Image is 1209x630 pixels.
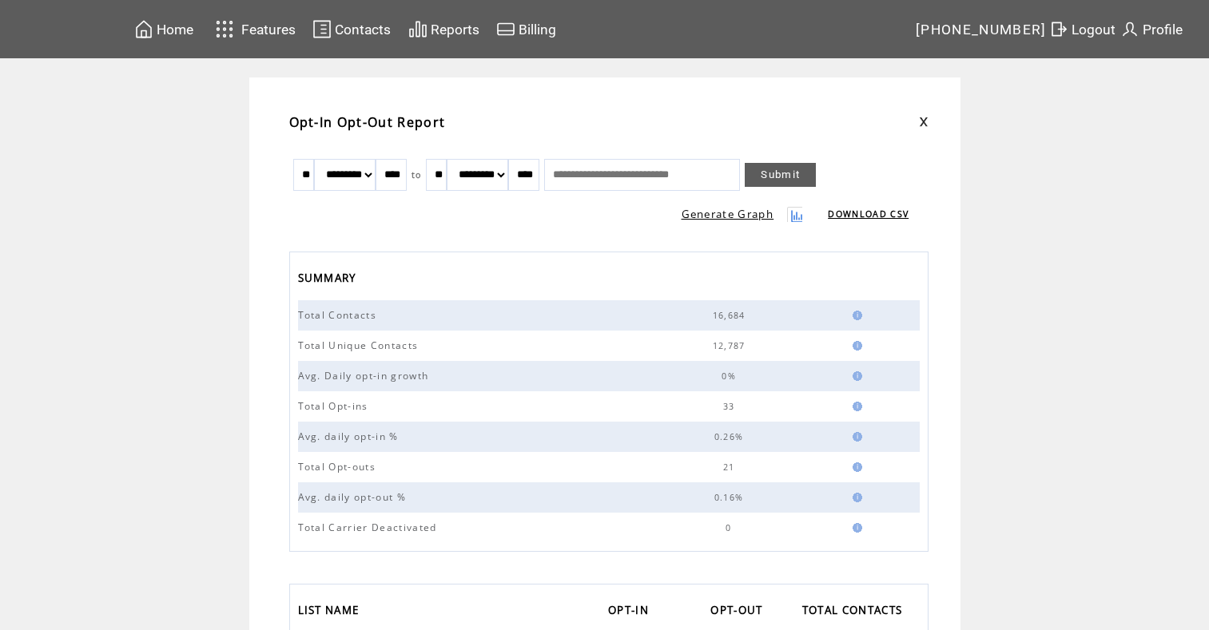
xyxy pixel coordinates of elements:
span: 21 [723,462,739,473]
a: LIST NAME [298,599,368,625]
span: Opt-In Opt-Out Report [289,113,446,131]
span: Features [241,22,296,38]
span: 0% [722,370,740,382]
img: features.svg [211,16,239,42]
a: TOTAL CONTACTS [802,599,911,625]
img: contacts.svg [312,19,332,39]
span: Total Opt-outs [298,460,380,473]
img: help.gif [848,341,862,351]
img: help.gif [848,493,862,502]
img: help.gif [848,402,862,411]
span: 12,787 [713,340,750,351]
span: Total Unique Contacts [298,339,423,352]
a: OPT-OUT [710,599,770,625]
span: LIST NAME [298,599,364,625]
img: help.gif [848,432,862,442]
a: Submit [745,163,816,187]
span: 0 [726,522,735,533]
img: chart.svg [408,19,428,39]
span: Total Opt-ins [298,399,372,413]
a: Contacts [310,17,393,42]
span: TOTAL CONTACTS [802,599,907,625]
a: Generate Graph [682,207,774,221]
a: Home [132,17,196,42]
span: 16,684 [713,310,750,321]
span: 0.26% [714,431,748,442]
span: Billing [519,22,556,38]
img: exit.svg [1049,19,1068,39]
span: Avg. daily opt-out % [298,490,411,504]
a: Logout [1047,17,1118,42]
span: Logout [1072,22,1116,38]
span: Profile [1143,22,1183,38]
span: OPT-OUT [710,599,766,625]
img: help.gif [848,523,862,533]
a: Reports [406,17,482,42]
span: Avg. daily opt-in % [298,430,403,443]
span: 0.16% [714,492,748,503]
a: Profile [1118,17,1185,42]
img: creidtcard.svg [496,19,515,39]
img: profile.svg [1120,19,1139,39]
span: Reports [431,22,479,38]
img: help.gif [848,462,862,472]
span: Home [157,22,193,38]
span: Contacts [335,22,391,38]
img: home.svg [134,19,153,39]
a: OPT-IN [608,599,657,625]
span: OPT-IN [608,599,653,625]
span: to [412,169,422,180]
span: SUMMARY [298,267,360,293]
span: 33 [723,401,739,412]
a: Features [209,14,299,45]
span: [PHONE_NUMBER] [916,22,1047,38]
span: Total Contacts [298,308,381,322]
img: help.gif [848,311,862,320]
a: Billing [494,17,559,42]
span: Avg. Daily opt-in growth [298,369,433,382]
span: Total Carrier Deactivated [298,521,441,534]
img: help.gif [848,371,862,381]
a: DOWNLOAD CSV [828,208,909,220]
